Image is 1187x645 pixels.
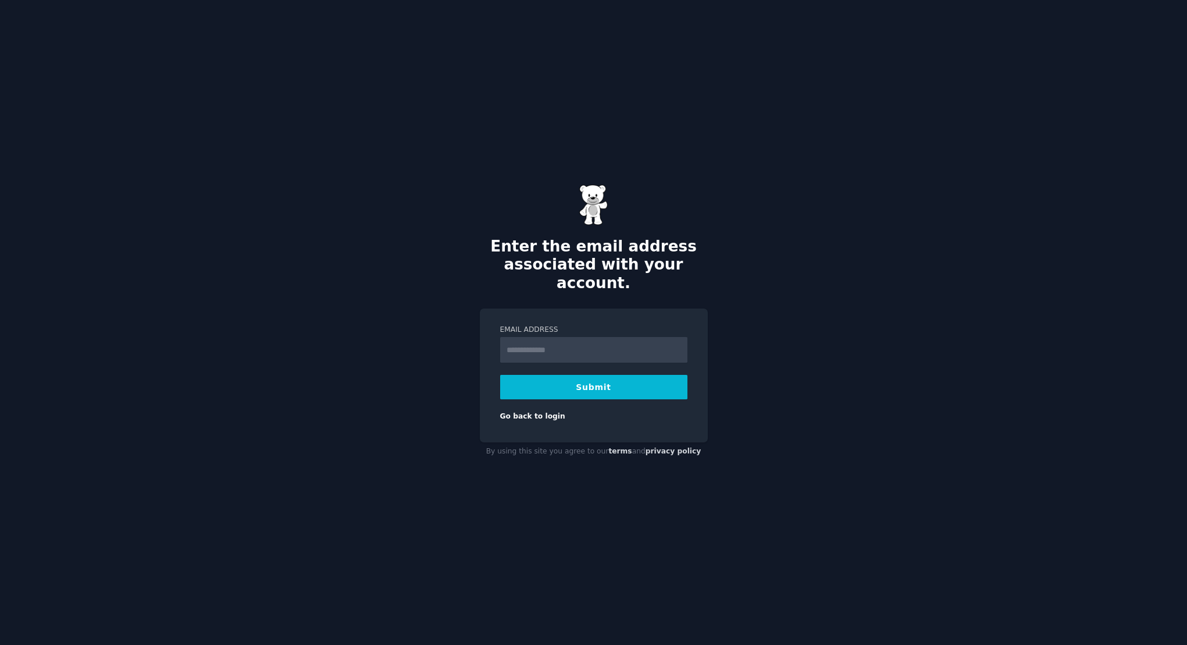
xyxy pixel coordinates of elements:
h2: Enter the email address associated with your account. [480,238,708,293]
img: Gummy Bear [579,185,608,225]
a: privacy policy [646,447,701,455]
div: By using this site you agree to our and [480,442,708,461]
label: Email Address [500,325,687,335]
a: terms [608,447,632,455]
button: Submit [500,375,687,399]
a: Go back to login [500,412,565,420]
